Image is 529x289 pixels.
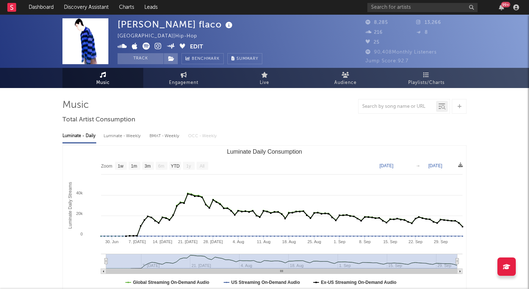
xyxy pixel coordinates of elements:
[305,68,386,88] a: Audience
[260,78,269,87] span: Live
[118,18,234,30] div: [PERSON_NAME] flaco
[171,164,180,169] text: YTD
[192,55,220,63] span: Benchmark
[118,53,163,64] button: Track
[227,53,262,64] button: Summary
[434,239,448,244] text: 29. Sep
[233,239,244,244] text: 4. Aug
[428,163,442,168] text: [DATE]
[282,239,296,244] text: 18. Aug
[334,239,346,244] text: 1. Sep
[76,191,83,195] text: 40k
[181,53,224,64] a: Benchmark
[366,59,409,63] span: Jump Score: 92.7
[409,239,422,244] text: 22. Sep
[143,68,224,88] a: Engagement
[76,211,83,216] text: 20k
[129,239,146,244] text: 7. [DATE]
[366,30,383,35] span: 216
[190,43,203,52] button: Edit
[499,4,504,10] button: 99+
[118,32,206,41] div: [GEOGRAPHIC_DATA] | Hip-Hop
[408,78,445,87] span: Playlists/Charts
[186,164,191,169] text: 1y
[367,3,478,12] input: Search for artists
[80,232,83,236] text: 0
[133,280,209,285] text: Global Streaming On-Demand Audio
[366,20,388,25] span: 8,285
[359,104,436,110] input: Search by song name or URL
[169,78,198,87] span: Engagement
[118,164,124,169] text: 1w
[96,78,110,87] span: Music
[62,116,135,124] span: Total Artist Consumption
[307,239,321,244] text: 25. Aug
[237,57,258,61] span: Summary
[416,163,420,168] text: →
[416,30,428,35] span: 8
[231,280,300,285] text: US Streaming On-Demand Audio
[131,164,137,169] text: 1m
[178,239,198,244] text: 21. [DATE]
[145,164,151,169] text: 3m
[105,239,118,244] text: 30. Jun
[227,149,302,155] text: Luminate Daily Consumption
[158,164,165,169] text: 6m
[104,130,142,142] div: Luminate - Weekly
[224,68,305,88] a: Live
[150,130,181,142] div: BMAT - Weekly
[359,239,371,244] text: 8. Sep
[257,239,270,244] text: 11. Aug
[68,182,73,228] text: Luminate Daily Streams
[366,40,379,45] span: 25
[501,2,510,7] div: 99 +
[366,50,437,55] span: 90,408 Monthly Listeners
[199,164,204,169] text: All
[334,78,357,87] span: Audience
[416,20,441,25] span: 13,266
[379,163,393,168] text: [DATE]
[101,164,112,169] text: Zoom
[62,130,96,142] div: Luminate - Daily
[153,239,172,244] text: 14. [DATE]
[62,68,143,88] a: Music
[383,239,397,244] text: 15. Sep
[386,68,467,88] a: Playlists/Charts
[321,280,397,285] text: Ex-US Streaming On-Demand Audio
[204,239,223,244] text: 28. [DATE]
